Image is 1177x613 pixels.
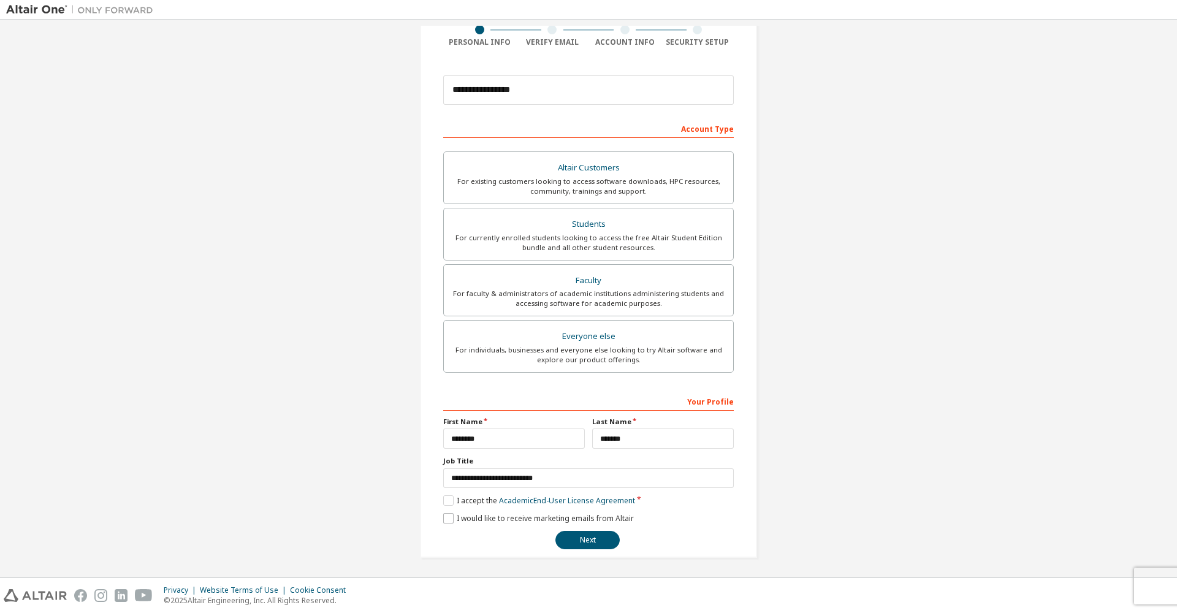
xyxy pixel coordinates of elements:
[200,585,290,595] div: Website Terms of Use
[135,589,153,602] img: youtube.svg
[451,159,726,177] div: Altair Customers
[661,37,734,47] div: Security Setup
[516,37,589,47] div: Verify Email
[443,456,734,466] label: Job Title
[592,417,734,427] label: Last Name
[451,289,726,308] div: For faculty & administrators of academic institutions administering students and accessing softwa...
[290,585,353,595] div: Cookie Consent
[443,417,585,427] label: First Name
[443,513,634,524] label: I would like to receive marketing emails from Altair
[499,495,635,506] a: Academic End-User License Agreement
[164,595,353,606] p: © 2025 Altair Engineering, Inc. All Rights Reserved.
[443,37,516,47] div: Personal Info
[451,233,726,253] div: For currently enrolled students looking to access the free Altair Student Edition bundle and all ...
[443,495,635,506] label: I accept the
[451,216,726,233] div: Students
[451,345,726,365] div: For individuals, businesses and everyone else looking to try Altair software and explore our prod...
[4,589,67,602] img: altair_logo.svg
[588,37,661,47] div: Account Info
[451,328,726,345] div: Everyone else
[443,391,734,411] div: Your Profile
[451,177,726,196] div: For existing customers looking to access software downloads, HPC resources, community, trainings ...
[451,272,726,289] div: Faculty
[94,589,107,602] img: instagram.svg
[74,589,87,602] img: facebook.svg
[6,4,159,16] img: Altair One
[555,531,620,549] button: Next
[115,589,128,602] img: linkedin.svg
[164,585,200,595] div: Privacy
[443,118,734,138] div: Account Type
